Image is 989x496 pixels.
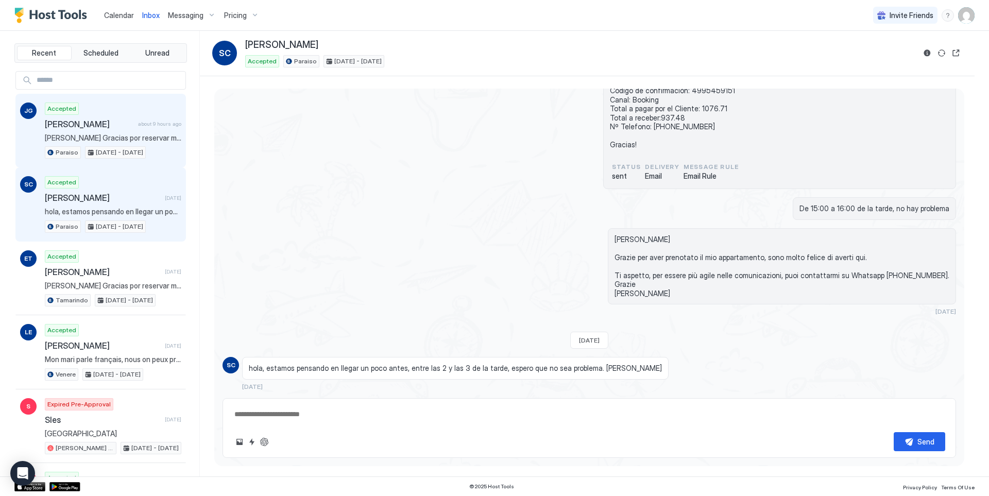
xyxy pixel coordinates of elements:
span: Message Rule [684,162,739,172]
a: Terms Of Use [941,481,975,492]
span: Recent [32,48,56,58]
input: Input Field [32,72,185,89]
button: Scheduled [74,46,128,60]
span: [PERSON_NAME] [45,119,134,129]
span: Tamarindo [56,296,88,305]
span: Accepted [47,473,76,483]
span: SC [219,47,231,59]
span: Terms Of Use [941,484,975,490]
span: Email [645,172,679,181]
span: SC [24,180,33,189]
span: [DATE] - [DATE] [334,57,382,66]
span: S [26,402,30,411]
span: Accepted [47,252,76,261]
button: Sync reservation [935,47,948,59]
span: [PERSON_NAME] Grazie per aver prenotato il mio appartamento, sono molto felice di averti qui. Ti ... [615,235,949,298]
span: Calendar [104,11,134,20]
span: Venere [56,370,76,379]
span: Accepted [47,104,76,113]
span: [DATE] - [DATE] [96,148,143,157]
button: Upload image [233,436,246,448]
span: [DATE] - [DATE] [131,443,179,453]
span: [DATE] [165,268,181,275]
span: sent [612,172,641,181]
span: [DATE] [935,307,956,315]
span: [DATE] [165,343,181,349]
span: Scheduled [83,48,118,58]
span: Sles [45,415,161,425]
span: Accepted [248,57,277,66]
span: [PERSON_NAME] Gracias por reservar mi apartamento, estoy encantada de teneros por aquí. Te estaré... [45,133,181,143]
span: [DATE] - [DATE] [96,222,143,231]
span: [GEOGRAPHIC_DATA] [45,429,181,438]
span: LE [25,328,32,337]
span: Delivery [645,162,679,172]
span: Email Rule [684,172,739,181]
span: about 9 hours ago [138,121,181,127]
span: Unread [145,48,169,58]
div: User profile [958,7,975,24]
span: SC [227,361,235,370]
span: De 15:00 a 16:00 de la tarde, no hay problema [799,204,949,213]
button: Recent [17,46,72,60]
span: Invite Friends [890,11,933,20]
button: Open reservation [950,47,962,59]
div: menu [942,9,954,22]
span: status [612,162,641,172]
span: [PERSON_NAME] [45,340,161,351]
span: Inbox [142,11,160,20]
span: Accepted [47,326,76,335]
button: Quick reply [246,436,258,448]
span: Pricing [224,11,247,20]
span: Accepted [47,178,76,187]
button: ChatGPT Auto Reply [258,436,270,448]
span: [DATE] [165,195,181,201]
a: Host Tools Logo [14,8,92,23]
span: [PERSON_NAME] [245,39,318,51]
span: JG [24,106,33,115]
span: [DATE] - [DATE] [106,296,153,305]
span: Paraiso [56,222,78,231]
span: hola, estamos pensando en llegar un poco antes, entre las 2 y las 3 de la tarde, espero que no se... [249,364,662,373]
span: [DATE] - [DATE] [93,370,141,379]
span: [DATE] [242,383,263,390]
a: Privacy Policy [903,481,937,492]
a: Google Play Store [49,482,80,491]
span: Mon mari parle français, nous on peux programmer le transfer a $80. [45,355,181,364]
span: [PERSON_NAME] Gracias por reservar mi apartamento, estoy encantada de teneros por aquí. Te estaré... [45,281,181,290]
span: [PERSON_NAME] [45,267,161,277]
span: [PERSON_NAME] [45,193,161,203]
span: hola, estamos pensando en llegar un poco antes, entre las 2 y las 3 de la tarde, espero que no se... [45,207,181,216]
span: Paraiso [294,57,317,66]
a: Calendar [104,10,134,21]
span: Privacy Policy [903,484,937,490]
a: Inbox [142,10,160,21]
button: Send [894,432,945,451]
span: ET [24,254,32,263]
div: Open Intercom Messenger [10,461,35,486]
span: [DATE] [579,336,600,344]
a: App Store [14,482,45,491]
div: Send [917,436,934,447]
span: Paraiso [56,148,78,157]
span: Messaging [168,11,203,20]
button: Reservation information [921,47,933,59]
span: © 2025 Host Tools [469,483,514,490]
button: Unread [130,46,184,60]
span: [DATE] [165,416,181,423]
div: tab-group [14,43,187,63]
span: [PERSON_NAME] By [PERSON_NAME] [56,443,114,453]
span: Expired Pre-Approval [47,400,111,409]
